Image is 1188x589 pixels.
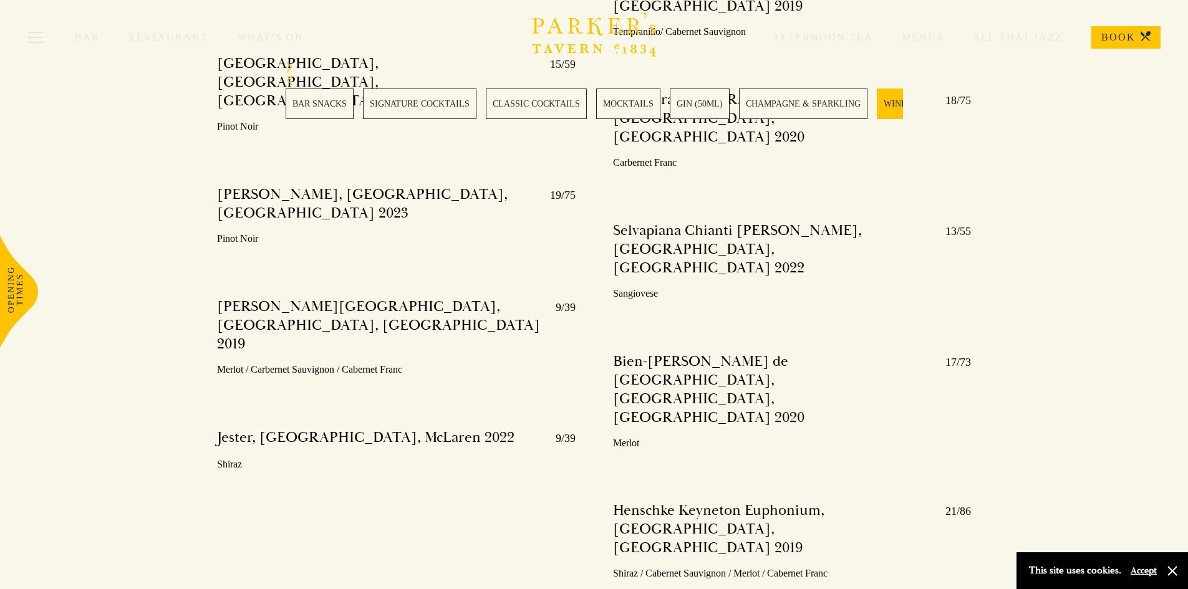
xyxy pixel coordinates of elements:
[739,89,867,119] a: 6 / 28
[877,89,919,119] a: 7 / 28
[363,89,476,119] a: 2 / 28
[596,89,660,119] a: 4 / 28
[217,456,576,474] p: Shiraz
[613,352,934,427] h4: Bien-[PERSON_NAME] de [GEOGRAPHIC_DATA], [GEOGRAPHIC_DATA], [GEOGRAPHIC_DATA] 2020
[613,154,972,172] p: Carbernet Franc
[613,565,972,583] p: Shiraz / Cabernet Sauvignon / Merlot / Cabernet Franc
[613,285,972,303] p: Sangiovese
[613,434,972,453] p: Merlot
[1029,562,1121,580] p: This site uses cookies.
[543,428,576,448] p: 9/39
[670,89,730,119] a: 5 / 28
[217,185,538,223] h4: [PERSON_NAME], [GEOGRAPHIC_DATA], [GEOGRAPHIC_DATA] 2023
[933,501,971,557] p: 21/86
[933,352,971,427] p: 17/73
[543,297,576,353] p: 9/39
[286,75,903,89] div: Previous slide
[217,297,543,353] h4: [PERSON_NAME][GEOGRAPHIC_DATA], [GEOGRAPHIC_DATA], [GEOGRAPHIC_DATA] 2019
[613,221,934,277] h4: Selvapiana Chianti [PERSON_NAME], [GEOGRAPHIC_DATA], [GEOGRAPHIC_DATA] 2022
[1131,565,1157,577] button: Accept
[286,89,354,119] a: 1 / 28
[217,428,514,448] h4: Jester, [GEOGRAPHIC_DATA], McLaren 2022
[486,89,587,119] a: 3 / 28
[217,230,576,248] p: Pinot Noir
[217,361,576,379] p: Merlot / Carbernet Sauvignon / Cabernet Franc
[538,185,576,223] p: 19/75
[933,221,971,277] p: 13/55
[1166,565,1179,577] button: Close and accept
[613,501,934,557] h4: Henschke Keyneton Euphonium, [GEOGRAPHIC_DATA], [GEOGRAPHIC_DATA] 2019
